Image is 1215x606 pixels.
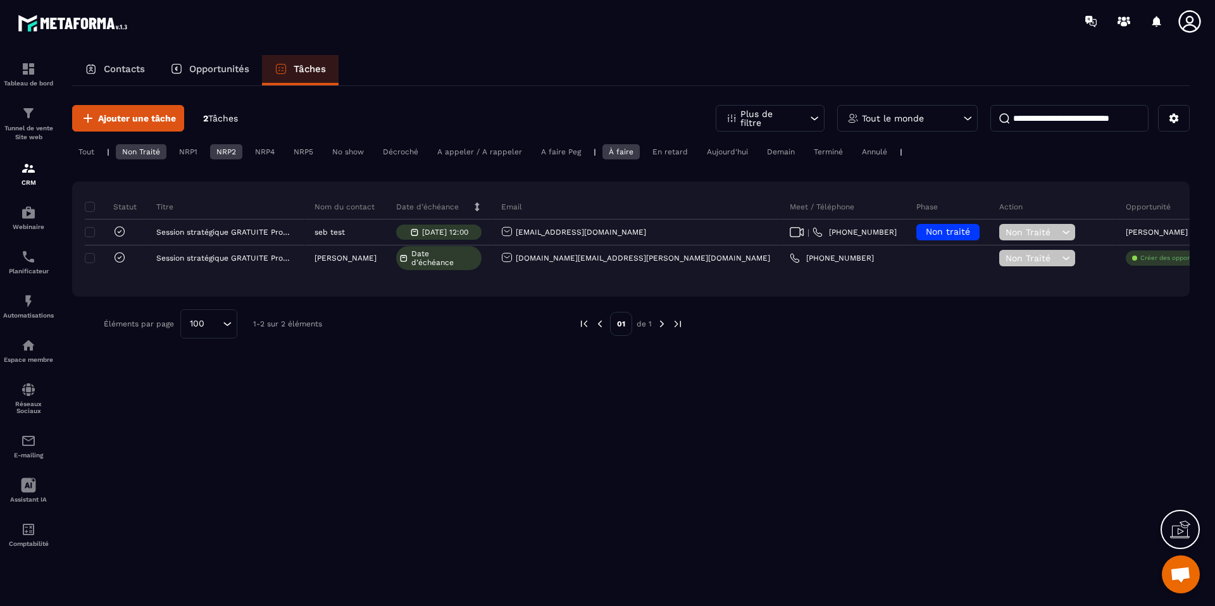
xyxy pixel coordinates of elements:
[3,179,54,186] p: CRM
[156,228,292,237] p: Session stratégique GRATUITE Programme Ariane
[3,151,54,195] a: formationformationCRM
[209,317,220,331] input: Search for option
[656,318,668,330] img: next
[72,144,101,159] div: Tout
[3,400,54,414] p: Réseaux Sociaux
[21,294,36,309] img: automations
[3,96,54,151] a: formationformationTunnel de vente Site web
[3,540,54,547] p: Comptabilité
[1006,227,1059,237] span: Non Traité
[88,202,137,212] p: Statut
[594,147,596,156] p: |
[1126,202,1171,212] p: Opportunité
[740,109,796,127] p: Plus de filtre
[761,144,801,159] div: Demain
[21,338,36,353] img: automations
[3,284,54,328] a: automationsautomationsAutomatisations
[3,496,54,503] p: Assistant IA
[104,319,174,328] p: Éléments par page
[701,144,754,159] div: Aujourd'hui
[315,254,377,263] p: [PERSON_NAME]
[790,253,874,263] a: [PHONE_NUMBER]
[98,112,176,125] span: Ajouter une tâche
[3,356,54,363] p: Espace membre
[807,144,849,159] div: Terminé
[411,249,478,267] span: Date d’échéance
[210,144,242,159] div: NRP2
[578,318,590,330] img: prev
[21,161,36,176] img: formation
[3,268,54,275] p: Planificateur
[326,144,370,159] div: No show
[862,114,924,123] p: Tout le monde
[104,63,145,75] p: Contacts
[916,202,938,212] p: Phase
[856,144,894,159] div: Annulé
[3,512,54,557] a: accountantaccountantComptabilité
[790,202,854,212] p: Meet / Téléphone
[1006,253,1059,263] span: Non Traité
[294,63,326,75] p: Tâches
[3,240,54,284] a: schedulerschedulerPlanificateur
[173,144,204,159] div: NRP1
[926,226,970,237] span: Non traité
[3,223,54,230] p: Webinaire
[262,55,339,85] a: Tâches
[501,202,522,212] p: Email
[672,318,683,330] img: next
[3,312,54,319] p: Automatisations
[287,144,320,159] div: NRP5
[72,105,184,132] button: Ajouter une tâche
[253,319,322,328] p: 1-2 sur 2 éléments
[3,80,54,87] p: Tableau de bord
[249,144,281,159] div: NRP4
[3,328,54,373] a: automationsautomationsEspace membre
[646,144,694,159] div: En retard
[637,319,652,329] p: de 1
[158,55,262,85] a: Opportunités
[21,61,36,77] img: formation
[3,52,54,96] a: formationformationTableau de bord
[116,144,166,159] div: Non Traité
[535,144,587,159] div: A faire Peg
[431,144,528,159] div: A appeler / A rappeler
[315,228,345,237] p: seb test
[315,202,375,212] p: Nom du contact
[999,202,1023,212] p: Action
[156,202,173,212] p: Titre
[602,144,640,159] div: À faire
[3,452,54,459] p: E-mailing
[21,249,36,264] img: scheduler
[1126,228,1188,237] p: [PERSON_NAME]
[180,309,237,338] div: Search for option
[3,424,54,468] a: emailemailE-mailing
[610,312,632,336] p: 01
[813,227,897,237] a: [PHONE_NUMBER]
[156,254,292,263] p: Session stratégique GRATUITE Programme Ariane
[377,144,425,159] div: Décroché
[208,113,238,123] span: Tâches
[21,382,36,397] img: social-network
[21,522,36,537] img: accountant
[3,124,54,142] p: Tunnel de vente Site web
[189,63,249,75] p: Opportunités
[3,373,54,424] a: social-networksocial-networkRéseaux Sociaux
[3,468,54,512] a: Assistant IA
[1140,254,1211,263] p: Créer des opportunités
[21,106,36,121] img: formation
[807,228,809,237] span: |
[185,317,209,331] span: 100
[21,433,36,448] img: email
[594,318,606,330] img: prev
[900,147,902,156] p: |
[3,195,54,240] a: automationsautomationsWebinaire
[422,228,468,237] p: [DATE] 12:00
[203,113,238,125] p: 2
[72,55,158,85] a: Contacts
[396,202,459,212] p: Date d’échéance
[1162,555,1200,593] div: Ouvrir le chat
[18,11,132,35] img: logo
[107,147,109,156] p: |
[21,205,36,220] img: automations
